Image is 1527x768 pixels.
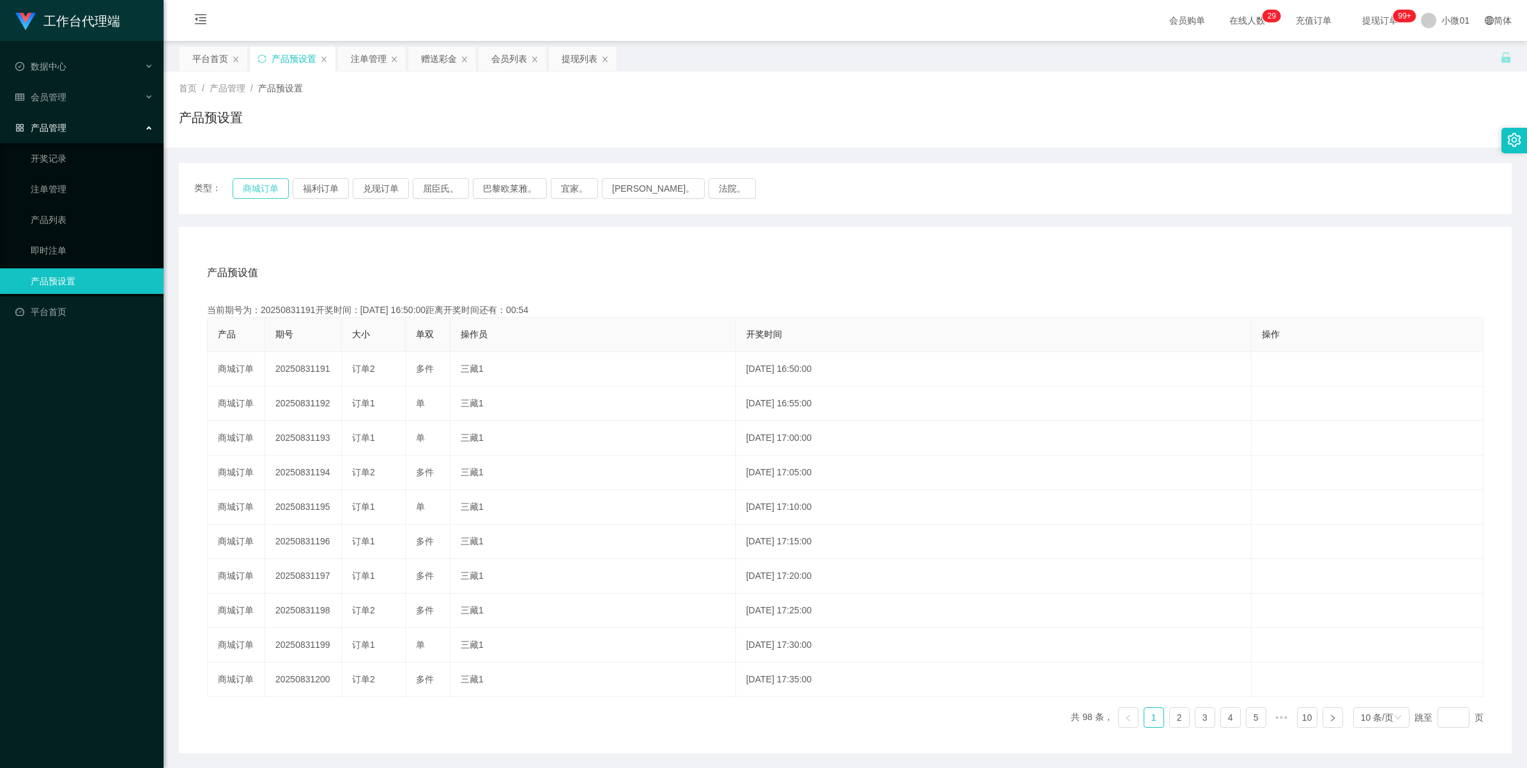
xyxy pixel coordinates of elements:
[43,1,120,42] h1: 工作台代理端
[450,490,736,525] td: 三藏1
[1361,708,1393,727] div: 10 条/页
[15,62,24,71] i: 图标： check-circle-o
[258,83,303,93] span: 产品预设置
[1144,708,1163,727] a: 1
[31,238,153,263] a: 即时注单
[491,47,527,71] div: 会员列表
[736,421,1252,456] td: [DATE] 17:00:00
[736,628,1252,663] td: [DATE] 17:30:00
[461,56,468,63] i: 图标： 关闭
[31,92,66,102] font: 会员管理
[208,387,265,421] td: 商城订单
[416,364,434,374] span: 多件
[15,299,153,325] a: 图标： 仪表板平台首页
[352,329,370,339] span: 大小
[450,352,736,387] td: 三藏1
[416,502,425,512] span: 单
[551,178,598,199] button: 宜家。
[352,571,375,581] span: 订单1
[352,364,375,374] span: 订单2
[210,83,245,93] span: 产品管理
[352,502,375,512] span: 订单1
[421,47,457,71] div: 赠送彩金
[31,268,153,294] a: 产品预设置
[531,56,539,63] i: 图标： 关闭
[1500,52,1512,63] i: 图标： 解锁
[601,56,609,63] i: 图标： 关闭
[416,674,434,684] span: 多件
[257,54,266,63] i: 图标： 同步
[353,178,409,199] button: 兑现订单
[31,207,153,233] a: 产品列表
[413,178,469,199] button: 屈臣氏。
[31,61,66,72] font: 数据中心
[736,594,1252,628] td: [DATE] 17:25:00
[1221,708,1240,727] a: 4
[1271,707,1292,728] span: •••
[1271,10,1276,22] p: 9
[1247,708,1266,727] a: 5
[1323,707,1343,728] li: 下一页
[208,490,265,525] td: 商城订单
[709,178,756,199] button: 法院。
[450,456,736,490] td: 三藏1
[450,559,736,594] td: 三藏1
[15,93,24,102] i: 图标： table
[272,47,316,71] div: 产品预设置
[1485,16,1494,25] i: 图标： global
[192,47,228,71] div: 平台首页
[265,387,342,421] td: 20250831192
[1195,707,1215,728] li: 3
[218,329,236,339] span: 产品
[450,387,736,421] td: 三藏1
[1262,10,1281,22] sup: 29
[1246,707,1266,728] li: 5
[1507,133,1521,147] i: 图标： 设置
[265,421,342,456] td: 20250831193
[736,456,1252,490] td: [DATE] 17:05:00
[352,398,375,408] span: 订单1
[1296,15,1331,26] font: 充值订单
[1118,707,1139,728] li: 上一页
[473,178,547,199] button: 巴黎欧莱雅。
[15,13,36,31] img: logo.9652507e.png
[207,265,258,280] span: 产品预设值
[265,559,342,594] td: 20250831197
[265,525,342,559] td: 20250831196
[31,146,153,171] a: 开奖记录
[461,329,487,339] span: 操作员
[208,421,265,456] td: 商城订单
[320,56,328,63] i: 图标： 关闭
[275,329,293,339] span: 期号
[1298,708,1317,727] a: 10
[352,467,375,477] span: 订单2
[602,178,705,199] button: [PERSON_NAME]。
[352,536,375,546] span: 订单1
[1262,329,1280,339] span: 操作
[265,628,342,663] td: 20250831199
[450,663,736,697] td: 三藏1
[233,178,289,199] button: 商城订单
[232,56,240,63] i: 图标： 关闭
[1494,15,1512,26] font: 简体
[250,83,253,93] span: /
[736,387,1252,421] td: [DATE] 16:55:00
[1229,15,1265,26] font: 在线人数
[31,176,153,202] a: 注单管理
[352,640,375,650] span: 订单1
[746,329,782,339] span: 开奖时间
[179,83,197,93] span: 首页
[1169,707,1190,728] li: 2
[1297,707,1317,728] li: 10
[207,303,1484,317] div: 当前期号为：20250831191开奖时间：[DATE] 16:50:00距离开奖时间还有：00:54
[736,352,1252,387] td: [DATE] 16:50:00
[416,433,425,443] span: 单
[416,536,434,546] span: 多件
[416,640,425,650] span: 单
[265,490,342,525] td: 20250831195
[208,352,265,387] td: 商城订单
[202,83,204,93] span: /
[179,1,222,42] i: 图标： menu-fold
[736,559,1252,594] td: [DATE] 17:20:00
[179,108,243,127] h1: 产品预设置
